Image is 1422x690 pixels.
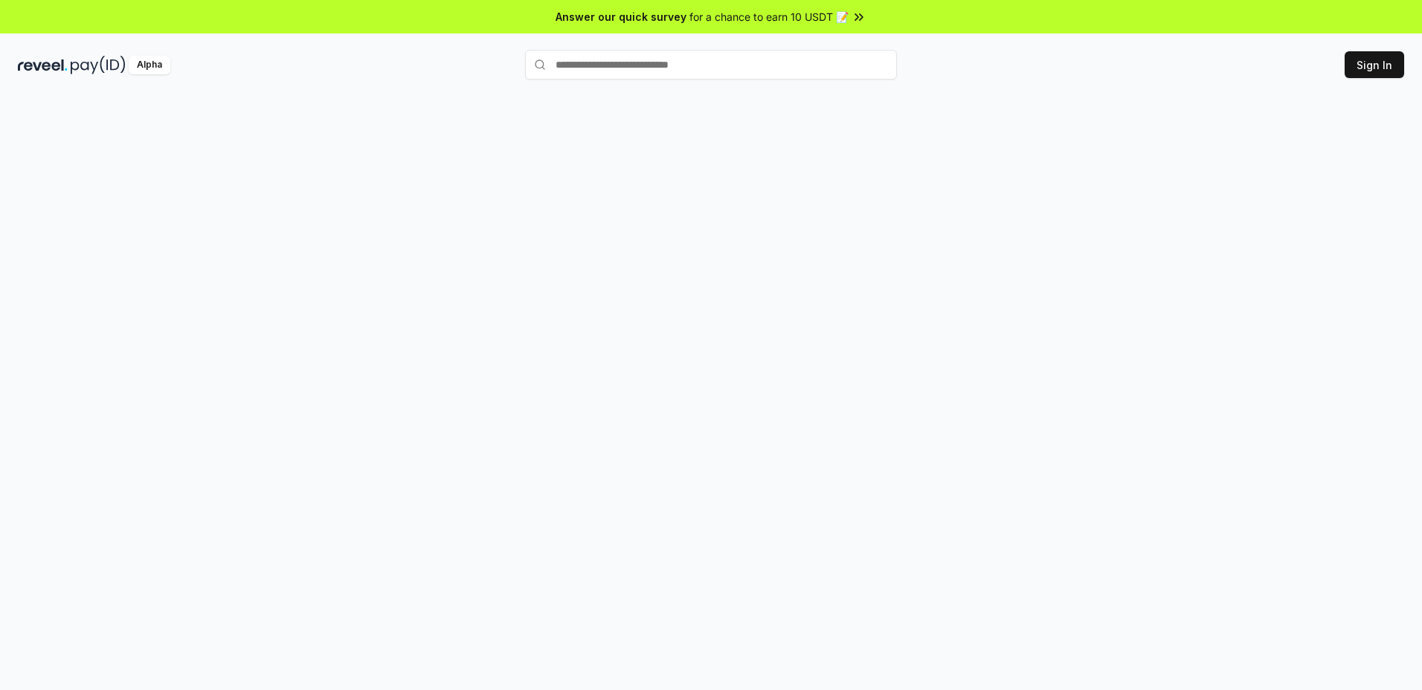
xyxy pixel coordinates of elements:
[129,56,170,74] div: Alpha
[556,9,686,25] span: Answer our quick survey
[689,9,849,25] span: for a chance to earn 10 USDT 📝
[18,56,68,74] img: reveel_dark
[71,56,126,74] img: pay_id
[1345,51,1404,78] button: Sign In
